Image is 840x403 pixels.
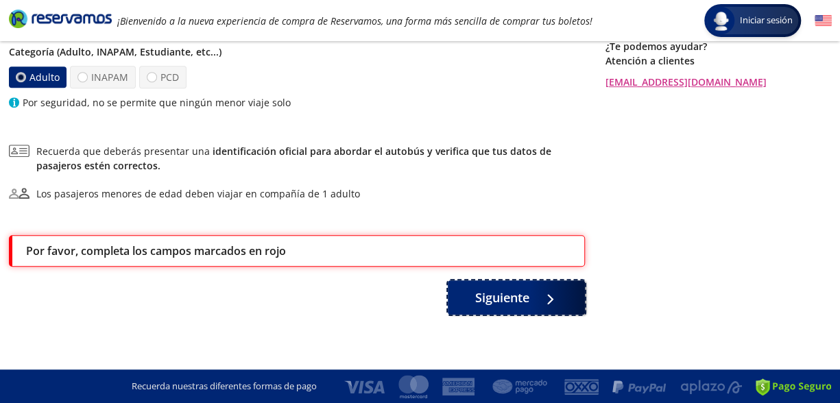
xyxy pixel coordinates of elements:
span: Iniciar sesión [734,14,798,27]
label: Adulto [8,66,66,88]
i: Brand Logo [9,8,112,29]
p: Por seguridad, no se permite que ningún menor viaje solo [23,95,291,110]
p: Atención a clientes [605,53,832,68]
label: INAPAM [70,66,136,88]
p: ¿Te podemos ayudar? [605,39,832,53]
span: Siguiente [475,289,529,307]
p: Por favor, completa los campos marcados en rojo [26,243,286,259]
p: Recuerda nuestras diferentes formas de pago [132,380,317,393]
button: English [815,12,832,29]
a: [EMAIL_ADDRESS][DOMAIN_NAME] [605,75,832,89]
em: ¡Bienvenido a la nueva experiencia de compra de Reservamos, una forma más sencilla de comprar tus... [117,14,592,27]
a: identificación oficial para abordar el autobús y verifica que tus datos de pasajeros estén correc... [36,145,551,172]
a: Brand Logo [9,8,112,33]
label: PCD [139,66,187,88]
button: Siguiente [448,280,585,315]
p: Categoría (Adulto, INAPAM, Estudiante, etc...) [9,45,585,59]
div: Los pasajeros menores de edad deben viajar en compañía de 1 adulto [36,186,360,201]
span: Recuerda que deberás presentar una [36,144,585,173]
